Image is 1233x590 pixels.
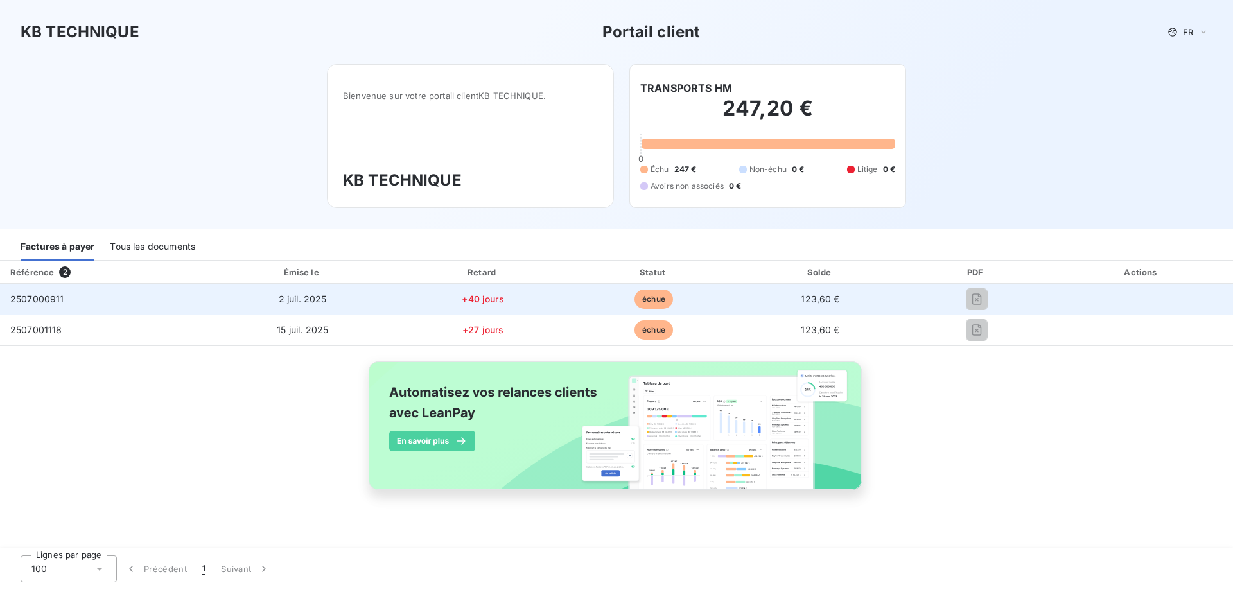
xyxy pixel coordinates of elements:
[357,354,876,512] img: banner
[640,80,732,96] h6: TRANSPORTS HM
[749,164,787,175] span: Non-échu
[801,324,839,335] span: 123,60 €
[801,293,839,304] span: 123,60 €
[1183,27,1193,37] span: FR
[21,21,139,44] h3: KB TECHNIQUE
[10,293,64,304] span: 2507000911
[279,293,327,304] span: 2 juil. 2025
[343,91,598,101] span: Bienvenue sur votre portail client KB TECHNIQUE .
[117,555,195,582] button: Précédent
[31,562,47,575] span: 100
[211,266,394,279] div: Émise le
[195,555,213,582] button: 1
[905,266,1048,279] div: PDF
[640,96,895,134] h2: 247,20 €
[10,324,62,335] span: 2507001118
[202,562,205,575] span: 1
[213,555,278,582] button: Suivant
[674,164,697,175] span: 247 €
[729,180,741,192] span: 0 €
[638,153,643,164] span: 0
[399,266,567,279] div: Retard
[462,324,503,335] span: +27 jours
[634,320,673,340] span: échue
[740,266,900,279] div: Solde
[10,267,54,277] div: Référence
[462,293,503,304] span: +40 jours
[343,169,598,192] h3: KB TECHNIQUE
[634,290,673,309] span: échue
[651,164,669,175] span: Échu
[59,266,71,278] span: 2
[792,164,804,175] span: 0 €
[651,180,724,192] span: Avoirs non associés
[21,234,94,261] div: Factures à payer
[277,324,328,335] span: 15 juil. 2025
[110,234,195,261] div: Tous les documents
[1053,266,1230,279] div: Actions
[857,164,878,175] span: Litige
[883,164,895,175] span: 0 €
[572,266,736,279] div: Statut
[602,21,700,44] h3: Portail client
